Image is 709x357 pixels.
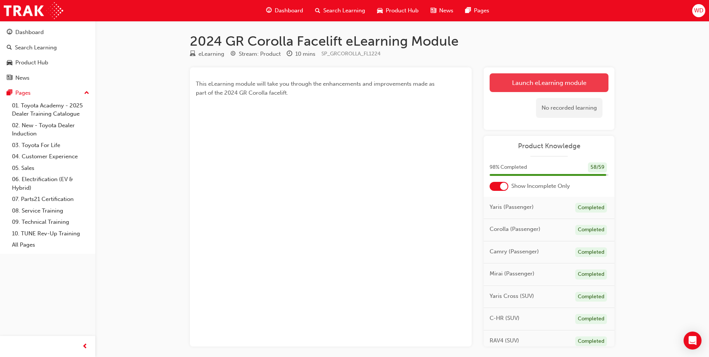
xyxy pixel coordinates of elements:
div: Pages [15,89,31,97]
a: Launch eLearning module [490,73,608,92]
h1: 2024 GR Corolla Facelift eLearning Module [190,33,614,49]
span: Yaris Cross (SUV) [490,292,534,300]
span: news-icon [431,6,436,15]
div: 58 / 59 [588,162,607,173]
span: guage-icon [7,29,12,36]
div: Duration [287,49,315,59]
span: up-icon [84,88,89,98]
span: Show Incomplete Only [511,182,570,190]
span: C-HR (SUV) [490,314,520,323]
a: Search Learning [3,41,92,55]
a: pages-iconPages [459,3,495,18]
img: Trak [4,2,63,19]
span: search-icon [315,6,320,15]
div: 10 mins [295,50,315,58]
div: Completed [575,247,607,257]
div: No recorded learning [536,98,602,118]
a: 10. TUNE Rev-Up Training [9,228,92,239]
span: clock-icon [287,51,292,58]
span: car-icon [7,59,12,66]
span: Product Hub [386,6,419,15]
a: 03. Toyota For Life [9,140,92,151]
span: 98 % Completed [490,163,527,172]
span: Dashboard [275,6,303,15]
a: Product Hub [3,56,92,70]
span: Pages [474,6,489,15]
span: Mirai (Passenger) [490,269,534,278]
div: eLearning [198,50,224,58]
a: All Pages [9,239,92,251]
div: Completed [575,269,607,280]
a: 04. Customer Experience [9,151,92,162]
div: Completed [575,292,607,302]
a: news-iconNews [425,3,459,18]
a: car-iconProduct Hub [371,3,425,18]
a: Product Knowledge [490,142,608,150]
button: Pages [3,86,92,100]
span: news-icon [7,75,12,82]
div: Search Learning [15,43,57,52]
div: Stream: Product [239,50,281,58]
a: 01. Toyota Academy - 2025 Dealer Training Catalogue [9,100,92,120]
button: DashboardSearch LearningProduct HubNews [3,24,92,86]
div: Completed [575,314,607,324]
a: 02. New - Toyota Dealer Induction [9,120,92,140]
a: search-iconSearch Learning [309,3,371,18]
span: pages-icon [7,90,12,97]
a: 05. Sales [9,162,92,174]
span: WD [694,6,703,15]
span: Yaris (Passenger) [490,203,534,211]
span: pages-icon [465,6,471,15]
span: Corolla (Passenger) [490,225,540,234]
div: Dashboard [15,28,44,37]
span: learningResourceType_ELEARNING-icon [190,51,195,58]
a: Dashboard [3,25,92,39]
span: Camry (Passenger) [490,247,539,256]
div: News [15,74,30,82]
span: RAV4 (SUV) [490,336,519,345]
div: Completed [575,336,607,347]
span: Search Learning [323,6,365,15]
div: Product Hub [15,58,48,67]
a: 06. Electrification (EV & Hybrid) [9,174,92,193]
span: prev-icon [82,342,88,351]
button: WD [692,4,705,17]
div: Type [190,49,224,59]
span: This eLearning module will take you through the enhancements and improvements made as part of the... [196,80,436,96]
div: Completed [575,203,607,213]
a: 07. Parts21 Certification [9,193,92,205]
a: News [3,71,92,85]
a: 09. Technical Training [9,216,92,228]
span: Learning resource code [321,51,380,57]
div: Stream [230,49,281,59]
div: Completed [575,225,607,235]
a: guage-iconDashboard [260,3,309,18]
span: search-icon [7,45,12,51]
a: 08. Service Training [9,205,92,217]
span: News [439,6,453,15]
span: car-icon [377,6,383,15]
span: target-icon [230,51,236,58]
span: guage-icon [266,6,272,15]
div: Open Intercom Messenger [684,332,702,350]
